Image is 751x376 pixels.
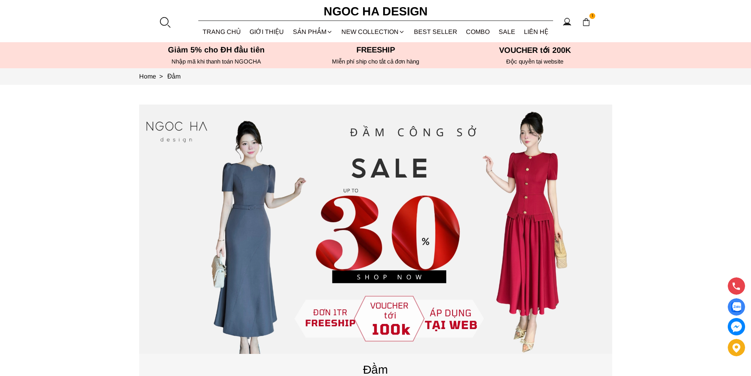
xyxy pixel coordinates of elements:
font: Nhập mã khi thanh toán NGOCHA [171,58,261,65]
a: SALE [494,21,520,42]
a: Ngoc Ha Design [317,2,435,21]
img: img-CART-ICON-ksit0nf1 [582,18,591,26]
span: 1 [589,13,596,19]
a: messenger [728,318,745,335]
a: Combo [462,21,494,42]
font: Giảm 5% cho ĐH đầu tiên [168,45,265,54]
a: Link to Home [139,73,168,80]
a: GIỚI THIỆU [245,21,289,42]
a: BEST SELLER [410,21,462,42]
a: Link to Đầm [168,73,181,80]
a: NEW COLLECTION [337,21,410,42]
a: LIÊN HỆ [520,21,553,42]
font: Freeship [356,45,395,54]
span: > [156,73,166,80]
h6: Độc quyền tại website [458,58,612,65]
a: TRANG CHỦ [198,21,246,42]
img: Display image [731,302,741,312]
h5: VOUCHER tới 200K [458,45,612,55]
h6: MIễn phí ship cho tất cả đơn hàng [298,58,453,65]
div: SẢN PHẨM [289,21,337,42]
a: Display image [728,298,745,316]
